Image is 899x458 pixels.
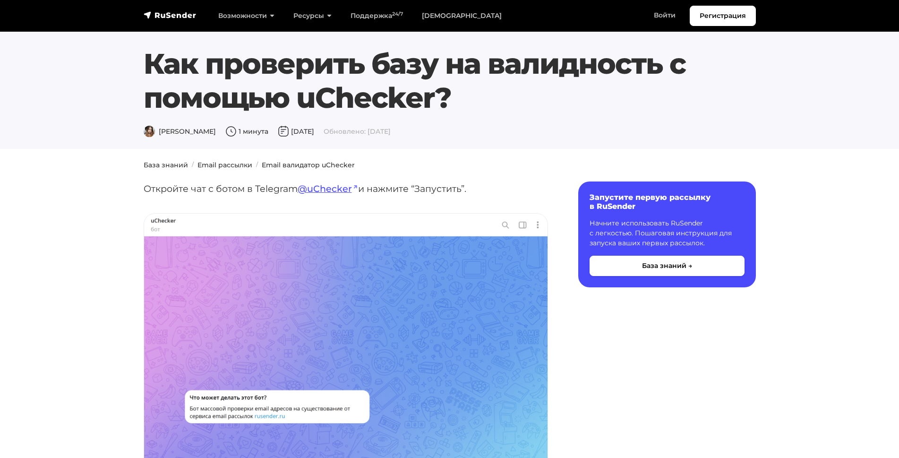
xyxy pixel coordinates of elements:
[138,160,762,170] nav: breadcrumb
[197,161,252,169] a: Email рассылки
[590,218,745,248] p: Начните использовать RuSender с легкостью. Пошаговая инструкция для запуска ваших первых рассылок.
[298,183,358,194] a: @uChecker
[578,181,756,287] a: Запустите первую рассылку в RuSender Начните использовать RuSender с легкостью. Пошаговая инструк...
[284,6,341,26] a: Ресурсы
[590,256,745,276] button: База знаний →
[644,6,685,25] a: Войти
[262,161,355,169] a: Email валидатор uChecker
[144,10,197,20] img: RuSender
[590,193,745,211] h6: Запустите первую рассылку в RuSender
[278,126,289,137] img: Дата публикации
[144,181,548,196] p: Откройте чат с ботом в Telegram и нажмите “Запустить”.
[278,127,314,136] span: [DATE]
[324,127,391,136] span: Обновлено: [DATE]
[341,6,412,26] a: Поддержка24/7
[209,6,284,26] a: Возможности
[144,127,216,136] span: [PERSON_NAME]
[392,11,403,17] sup: 24/7
[690,6,756,26] a: Регистрация
[144,47,756,115] h1: Как проверить базу на валидность с помощью uChecker?
[144,161,188,169] a: База знаний
[225,126,237,137] img: Время чтения
[412,6,511,26] a: [DEMOGRAPHIC_DATA]
[225,127,268,136] span: 1 минута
